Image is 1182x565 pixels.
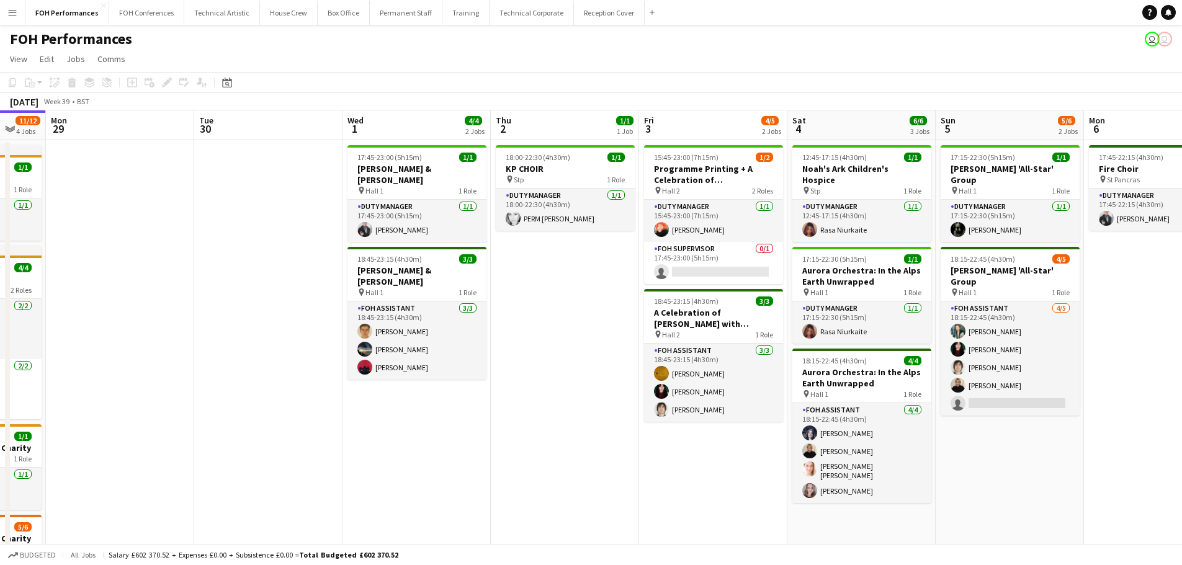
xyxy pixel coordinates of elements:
app-user-avatar: Visitor Services [1157,32,1172,47]
span: Comms [97,53,125,65]
div: Salary £602 370.52 + Expenses £0.00 + Subsistence £0.00 = [109,550,398,559]
a: Jobs [61,51,90,67]
span: Week 39 [41,97,72,106]
button: Technical Corporate [490,1,574,25]
button: Technical Artistic [184,1,260,25]
h1: FOH Performances [10,30,132,48]
button: Reception Cover [574,1,645,25]
button: FOH Performances [25,1,109,25]
a: View [5,51,32,67]
div: BST [77,97,89,106]
span: Budgeted [20,551,56,559]
button: Box Office [318,1,370,25]
span: All jobs [68,550,98,559]
button: Budgeted [6,548,58,562]
div: [DATE] [10,96,38,108]
button: FOH Conferences [109,1,184,25]
span: Jobs [66,53,85,65]
app-user-avatar: Visitor Services [1145,32,1160,47]
a: Edit [35,51,59,67]
button: Training [442,1,490,25]
button: Permanent Staff [370,1,442,25]
span: View [10,53,27,65]
span: Total Budgeted £602 370.52 [299,550,398,559]
span: Edit [40,53,54,65]
button: House Crew [260,1,318,25]
a: Comms [92,51,130,67]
